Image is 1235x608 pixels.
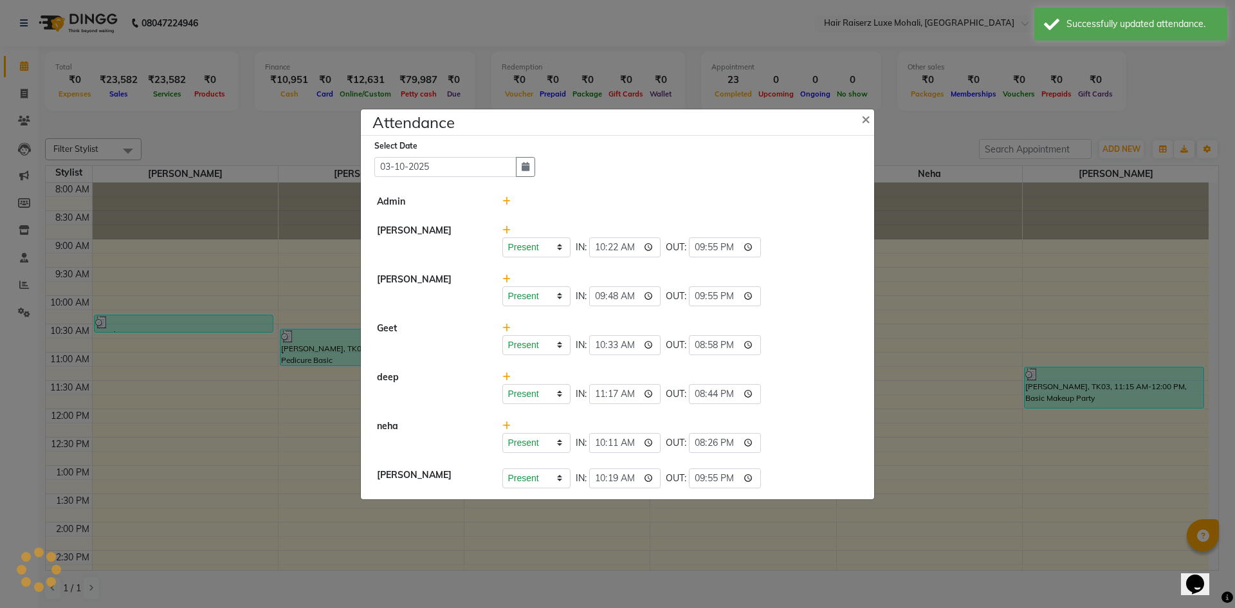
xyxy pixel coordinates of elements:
span: × [861,109,870,128]
span: OUT: [666,472,686,485]
div: [PERSON_NAME] [367,468,493,488]
span: OUT: [666,338,686,352]
span: IN: [576,338,587,352]
button: Close [851,100,883,136]
span: OUT: [666,387,686,401]
h4: Attendance [372,111,455,134]
span: OUT: [666,436,686,450]
span: IN: [576,387,587,401]
input: Select date [374,157,517,177]
div: [PERSON_NAME] [367,273,493,306]
div: deep [367,371,493,404]
div: neha [367,419,493,453]
div: Successfully updated attendance. [1066,17,1218,31]
div: Geet [367,322,493,355]
span: IN: [576,436,587,450]
span: IN: [576,290,587,303]
iframe: chat widget [1181,557,1222,595]
div: Admin [367,195,493,208]
span: OUT: [666,290,686,303]
label: Select Date [374,140,417,152]
span: OUT: [666,241,686,254]
span: IN: [576,472,587,485]
span: IN: [576,241,587,254]
div: [PERSON_NAME] [367,224,493,257]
